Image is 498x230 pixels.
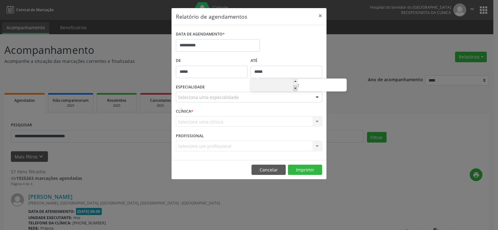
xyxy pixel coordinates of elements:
h5: Relatório de agendamentos [176,12,247,21]
label: DATA DE AGENDAMENTO [176,30,225,39]
input: Minute [299,79,346,92]
button: Imprimir [288,165,322,175]
label: ATÉ [251,56,322,66]
span: : [298,79,299,91]
input: Hour [251,79,298,92]
span: Seleciona uma especialidade [178,94,239,101]
button: Cancelar [251,165,286,175]
label: CLÍNICA [176,107,193,116]
label: De [176,56,247,66]
label: ESPECIALIDADE [176,82,205,92]
label: PROFISSIONAL [176,131,204,141]
button: Close [314,8,327,23]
